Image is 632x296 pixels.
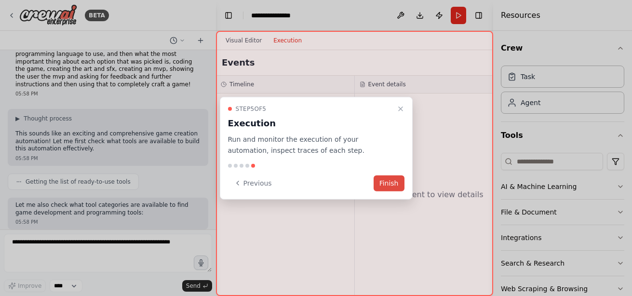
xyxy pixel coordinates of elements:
[228,175,278,191] button: Previous
[228,134,393,156] p: Run and monitor the execution of your automation, inspect traces of each step.
[374,175,404,191] button: Finish
[395,103,406,115] button: Close walkthrough
[236,105,267,113] span: Step 5 of 5
[222,9,235,22] button: Hide left sidebar
[228,117,393,130] h3: Execution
